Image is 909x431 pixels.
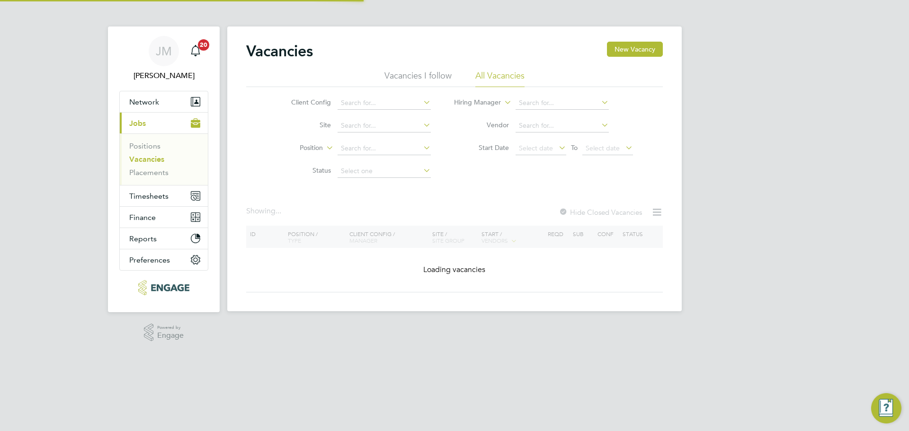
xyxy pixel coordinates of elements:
label: Status [276,166,331,175]
button: Engage Resource Center [871,393,901,423]
span: JM [156,45,172,57]
li: Vacancies I follow [384,70,452,87]
span: Jasmine Mills [119,70,208,81]
span: Finance [129,213,156,222]
input: Search for... [516,119,609,132]
button: New Vacancy [607,42,663,57]
nav: Main navigation [108,26,220,312]
a: Powered byEngage [144,324,184,342]
button: Finance [120,207,208,228]
span: To [568,141,580,154]
span: ... [276,206,281,216]
a: Vacancies [129,155,164,164]
input: Search for... [338,97,431,110]
span: Reports [129,234,157,243]
button: Timesheets [120,185,208,206]
span: 20 [198,39,209,51]
label: Hide Closed Vacancies [559,208,642,217]
input: Search for... [338,142,431,155]
img: xede-logo-retina.png [138,280,189,295]
a: JM[PERSON_NAME] [119,36,208,81]
a: 20 [186,36,205,66]
span: Timesheets [129,192,169,201]
div: Showing [246,206,283,216]
input: Search for... [338,119,431,132]
span: Select date [519,144,553,152]
button: Reports [120,228,208,249]
input: Select one [338,165,431,178]
h2: Vacancies [246,42,313,61]
span: Select date [586,144,620,152]
button: Network [120,91,208,112]
span: Jobs [129,119,146,128]
li: All Vacancies [475,70,525,87]
span: Powered by [157,324,184,332]
span: Network [129,97,159,106]
span: Preferences [129,255,170,264]
a: Go to home page [119,280,208,295]
a: Positions [129,141,160,150]
label: Client Config [276,98,331,106]
label: Vendor [454,121,509,129]
button: Jobs [120,113,208,133]
label: Position [268,143,323,153]
label: Site [276,121,331,129]
button: Preferences [120,249,208,270]
div: Jobs [120,133,208,185]
span: Engage [157,332,184,340]
label: Hiring Manager [446,98,501,107]
input: Search for... [516,97,609,110]
a: Placements [129,168,169,177]
label: Start Date [454,143,509,152]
